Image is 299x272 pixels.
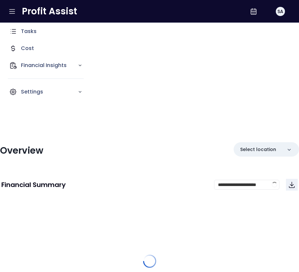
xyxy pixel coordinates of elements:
[21,88,78,96] p: Settings
[240,146,276,153] p: Select location
[8,8,16,15] button: Open side bar
[22,6,77,17] span: Profit Assist
[286,179,298,191] button: Download
[1,181,66,188] p: Financial Summary
[21,27,37,35] p: Tasks
[277,8,283,15] span: SA
[21,61,78,69] p: Financial Insights
[21,44,34,52] p: Cost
